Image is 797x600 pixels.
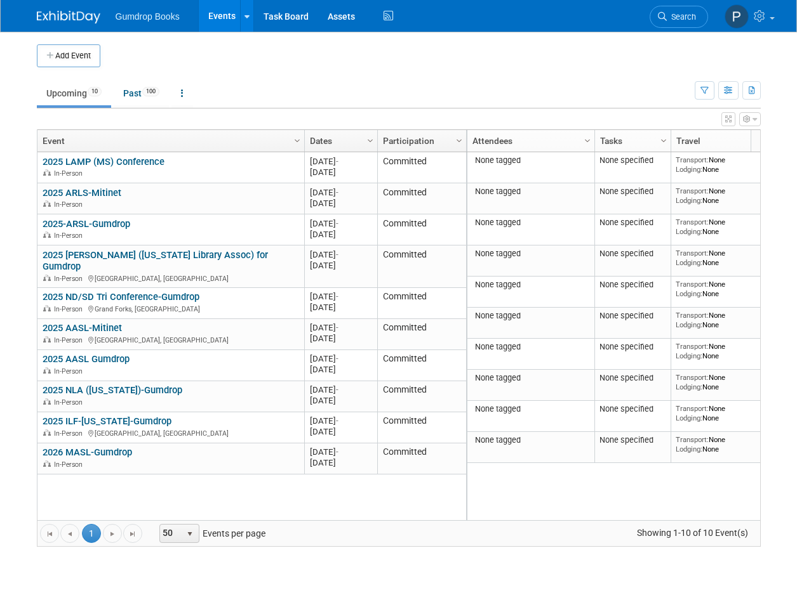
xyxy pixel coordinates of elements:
[336,447,338,457] span: -
[185,529,195,539] span: select
[54,429,86,438] span: In-Person
[43,232,51,238] img: In-Person Event
[65,529,75,539] span: Go to the previous page
[676,186,709,195] span: Transport:
[143,524,278,543] span: Events per page
[88,87,102,96] span: 10
[667,12,696,22] span: Search
[472,130,586,152] a: Attendees
[676,218,767,236] div: None None
[310,457,372,468] div: [DATE]
[336,354,338,363] span: -
[60,524,79,543] a: Go to the previous page
[377,288,466,319] td: Committed
[336,219,338,228] span: -
[472,249,589,259] div: None tagged
[377,214,466,245] td: Committed
[310,415,372,426] div: [DATE]
[599,218,666,228] div: None specified
[472,404,589,414] div: None tagged
[676,320,702,329] span: Lodging:
[310,249,372,260] div: [DATE]
[676,227,702,236] span: Lodging:
[310,322,372,333] div: [DATE]
[43,334,298,345] div: [GEOGRAPHIC_DATA], [GEOGRAPHIC_DATA]
[310,364,372,375] div: [DATE]
[128,529,138,539] span: Go to the last page
[54,169,86,178] span: In-Person
[310,130,369,152] a: Dates
[676,155,709,164] span: Transport:
[383,130,458,152] a: Participation
[472,311,589,321] div: None tagged
[454,136,464,146] span: Column Settings
[54,336,86,344] span: In-Person
[43,336,51,342] img: In-Person Event
[310,187,372,198] div: [DATE]
[363,130,377,149] a: Column Settings
[43,429,51,436] img: In-Person Event
[43,156,164,167] a: 2025 LAMP (MS) Conference
[310,167,372,178] div: [DATE]
[82,524,101,543] span: 1
[676,280,767,298] div: None None
[43,398,51,405] img: In-Person Event
[160,525,182,542] span: 50
[310,156,372,167] div: [DATE]
[43,303,298,314] div: Grand Forks, [GEOGRAPHIC_DATA]
[310,229,372,240] div: [DATE]
[725,4,749,29] img: Pam Fitzgerald
[599,155,666,166] div: None specified
[336,250,338,259] span: -
[43,305,51,311] img: In-Person Event
[676,218,709,226] span: Transport:
[625,524,760,542] span: Showing 1-10 of 10 Event(s)
[676,404,767,422] div: None None
[377,350,466,381] td: Committed
[676,130,764,152] a: Travel
[43,275,51,281] img: In-Person Event
[676,435,767,453] div: None None
[37,11,100,23] img: ExhibitDay
[676,404,709,413] span: Transport:
[676,351,702,360] span: Lodging:
[336,157,338,166] span: -
[310,291,372,302] div: [DATE]
[103,524,122,543] a: Go to the next page
[377,245,466,288] td: Committed
[290,130,304,149] a: Column Settings
[676,289,702,298] span: Lodging:
[599,249,666,259] div: None specified
[54,200,86,209] span: In-Person
[44,529,55,539] span: Go to the first page
[54,305,86,313] span: In-Person
[580,130,594,149] a: Column Settings
[54,398,86,407] span: In-Person
[40,524,59,543] a: Go to the first page
[310,218,372,229] div: [DATE]
[657,130,671,149] a: Column Settings
[43,460,51,467] img: In-Person Event
[310,353,372,364] div: [DATE]
[43,415,171,427] a: 2025 ILF-[US_STATE]-Gumdrop
[37,44,100,67] button: Add Event
[336,188,338,197] span: -
[114,81,169,105] a: Past100
[43,367,51,374] img: In-Person Event
[472,373,589,383] div: None tagged
[43,169,51,176] img: In-Person Event
[310,426,372,437] div: [DATE]
[676,249,767,267] div: None None
[107,529,117,539] span: Go to the next page
[600,130,662,152] a: Tasks
[310,198,372,209] div: [DATE]
[310,260,372,271] div: [DATE]
[472,342,589,352] div: None tagged
[377,319,466,350] td: Committed
[599,342,666,352] div: None specified
[43,447,132,458] a: 2026 MASL-Gumdrop
[43,353,130,365] a: 2025 AASL Gumdrop
[43,187,121,199] a: 2025 ARLS-Mitinet
[676,414,702,422] span: Lodging:
[676,196,702,205] span: Lodging:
